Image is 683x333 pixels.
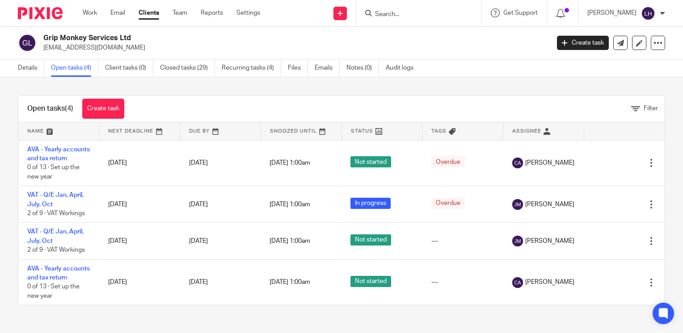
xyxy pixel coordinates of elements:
span: [DATE] 1:00am [270,201,310,208]
span: [DATE] 1:00am [270,238,310,244]
span: [DATE] [189,201,208,208]
span: [DATE] [189,279,208,286]
p: [EMAIL_ADDRESS][DOMAIN_NAME] [43,43,544,52]
h1: Open tasks [27,104,73,113]
span: Overdue [431,156,465,167]
td: [DATE] [99,140,180,186]
a: Clients [139,8,159,17]
span: 0 of 13 · Set up the new year [27,164,80,180]
a: Recurring tasks (4) [222,59,281,77]
a: Settings [236,8,260,17]
span: [DATE] 1:00am [270,160,310,166]
span: [DATE] [189,160,208,166]
td: [DATE] [99,259,180,305]
a: Open tasks (4) [51,59,98,77]
a: Audit logs [386,59,420,77]
a: VAT - Q/E Jan, April, July, Oct [27,229,84,244]
a: Client tasks (0) [105,59,153,77]
img: svg%3E [641,6,655,21]
span: Overdue [431,198,465,209]
h2: Grip Monkey Services Ltd [43,33,443,43]
span: Not started [350,156,391,167]
a: Reports [201,8,223,17]
td: [DATE] [99,186,180,223]
a: AVA - Yearly accounts and tax return [27,266,90,281]
img: svg%3E [512,199,523,210]
span: Get Support [503,10,538,16]
a: Details [18,59,44,77]
img: svg%3E [512,277,523,288]
p: [PERSON_NAME] [587,8,637,17]
a: Create task [557,36,609,50]
a: Email [110,8,125,17]
span: Snoozed Until [270,129,317,133]
img: Pixie [18,7,63,19]
span: [DATE] [189,238,208,244]
a: Notes (0) [346,59,379,77]
span: Filter [644,105,658,112]
a: Emails [315,59,340,77]
a: VAT - Q/E Jan, April, July, Oct [27,192,84,207]
a: AVA - Yearly accounts and tax return [27,146,90,162]
span: In progress [350,198,391,209]
span: [DATE] 1:00am [270,279,310,286]
div: --- [431,278,494,287]
img: svg%3E [512,236,523,246]
span: 2 of 9 · VAT Workings [27,210,85,216]
span: [PERSON_NAME] [525,200,574,209]
span: Tags [431,129,447,133]
span: 2 of 9 · VAT Workings [27,247,85,253]
span: [PERSON_NAME] [525,158,574,167]
a: Files [288,59,308,77]
span: [PERSON_NAME] [525,278,574,287]
span: 0 of 13 · Set up the new year [27,284,80,300]
span: [PERSON_NAME] [525,237,574,246]
td: [DATE] [99,223,180,259]
div: --- [431,237,494,246]
a: Work [83,8,97,17]
span: Status [351,129,373,133]
a: Team [173,8,187,17]
span: Not started [350,276,391,287]
input: Search [374,11,455,19]
img: svg%3E [18,33,37,52]
img: svg%3E [512,158,523,168]
a: Create task [82,99,124,119]
span: Not started [350,234,391,246]
a: Closed tasks (29) [160,59,215,77]
span: (4) [65,105,73,112]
